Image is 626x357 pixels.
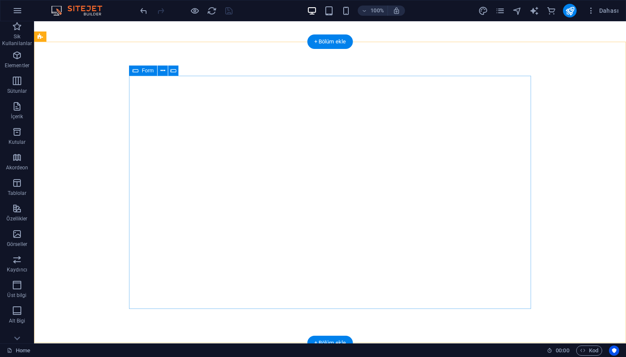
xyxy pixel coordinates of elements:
[142,68,154,73] span: Form
[546,6,556,16] button: commerce
[49,6,113,16] img: Editor Logo
[609,346,619,356] button: Usercentrics
[529,6,539,16] button: text_generator
[370,6,384,16] h6: 100%
[207,6,217,16] button: reload
[546,6,556,16] i: Ticaret
[393,7,400,14] i: Yeniden boyutlandırmada yakınlaştırma düzeyini seçilen cihaza uyacak şekilde otomatik olarak ayarla.
[9,317,26,324] p: Alt Bigi
[307,336,353,350] div: + Bölüm ekle
[8,190,27,197] p: Tablolar
[9,139,26,146] p: Kutular
[138,6,149,16] button: undo
[478,6,488,16] button: design
[7,292,26,299] p: Üst bilgi
[576,346,602,356] button: Kod
[11,113,23,120] p: İçerik
[583,4,622,17] button: Dahası
[478,6,488,16] i: Tasarım (Ctrl+Alt+Y)
[7,88,27,94] p: Sütunlar
[495,6,505,16] i: Sayfalar (Ctrl+Alt+S)
[6,215,27,222] p: Özellikler
[7,241,27,248] p: Görseller
[556,346,569,356] span: 00 00
[562,347,563,354] span: :
[6,164,29,171] p: Akordeon
[512,6,522,16] i: Navigatör
[190,6,200,16] button: Ön izleme modundan çıkıp düzenlemeye devam etmek için buraya tıklayın
[7,346,30,356] a: Seçimi iptal etmek için tıkla. Sayfaları açmak için çift tıkla
[565,6,575,16] i: Yayınla
[207,6,217,16] i: Sayfayı yeniden yükleyin
[587,6,619,15] span: Dahası
[512,6,522,16] button: navigator
[495,6,505,16] button: pages
[5,62,29,69] p: Elementler
[358,6,388,16] button: 100%
[7,266,27,273] p: Kaydırıcı
[529,6,539,16] i: AI Writer
[580,346,598,356] span: Kod
[307,34,353,49] div: + Bölüm ekle
[563,4,577,17] button: publish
